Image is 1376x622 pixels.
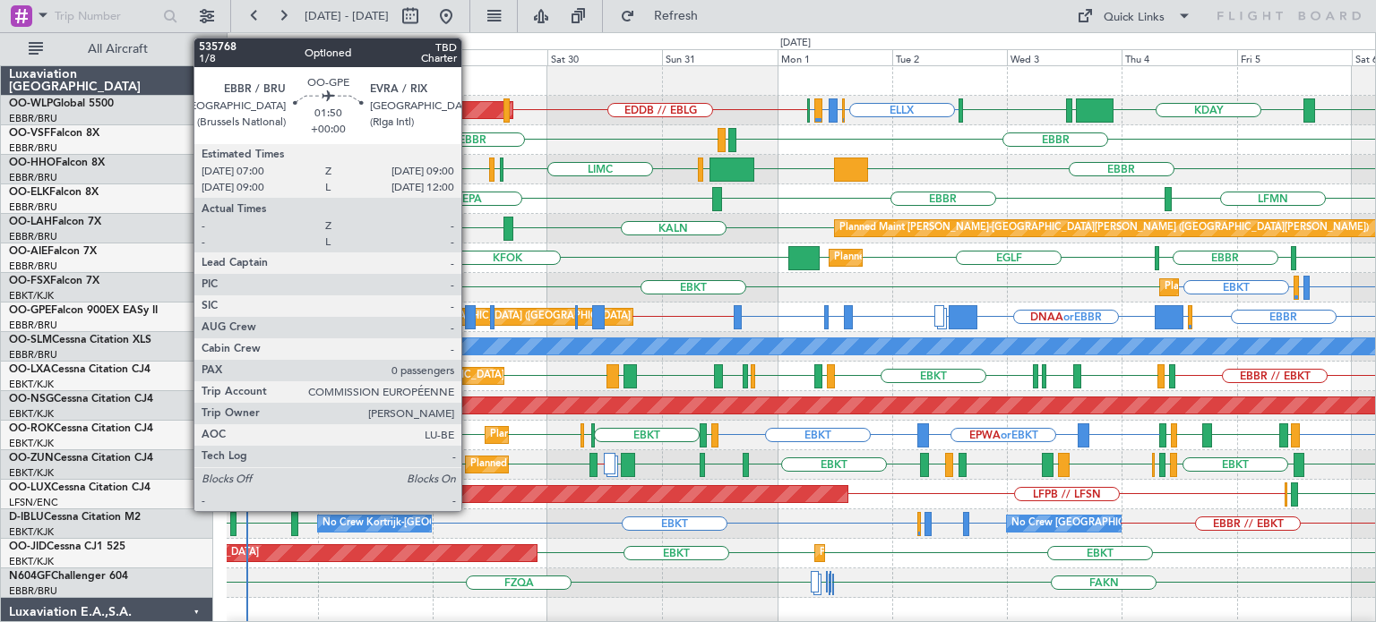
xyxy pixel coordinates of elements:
a: OO-WLPGlobal 5500 [9,98,114,109]
div: [DATE] [230,36,261,51]
a: OO-ROKCessna Citation CJ4 [9,423,153,434]
span: OO-FSX [9,276,50,286]
a: OO-GPEFalcon 900EX EASy II [9,305,158,316]
span: OO-GPE [9,305,51,316]
span: Refresh [639,10,714,22]
div: [DATE] [780,36,811,51]
a: EBBR/BRU [9,319,57,332]
div: Mon 1 [778,49,892,65]
a: OO-SLMCessna Citation XLS [9,335,151,345]
a: EBBR/BRU [9,200,57,214]
a: OO-FSXFalcon 7X [9,276,99,286]
a: OO-LUXCessna Citation CJ4 [9,482,150,493]
span: D-IBLU [9,512,44,523]
button: All Aircraft [20,35,194,64]
a: LFSN/ENC [9,496,58,509]
span: OO-ZUN [9,453,54,464]
span: OO-LXA [9,364,51,375]
a: EBBR/BRU [9,230,57,243]
a: OO-ZUNCessna Citation CJ4 [9,453,153,464]
a: EBKT/KJK [9,437,54,450]
a: EBKT/KJK [9,466,54,480]
div: Planned Maint Kortrijk-[GEOGRAPHIC_DATA] [296,362,504,389]
a: OO-AIEFalcon 7X [9,246,97,257]
a: D-IBLUCessna Citation M2 [9,512,141,523]
span: All Aircraft [47,43,189,55]
div: Planned Maint Kortrijk-[GEOGRAPHIC_DATA] [1165,274,1373,301]
a: EBKT/KJK [9,407,54,421]
span: OO-HHO [9,158,56,168]
button: Refresh [612,2,719,30]
a: OO-JIDCessna CJ1 525 [9,541,125,552]
a: EBKT/KJK [9,289,54,302]
div: No Crew [GEOGRAPHIC_DATA] ([GEOGRAPHIC_DATA] National) [92,303,392,330]
span: OO-JID [9,541,47,552]
a: N604GFChallenger 604 [9,571,128,582]
span: N604GF [9,571,51,582]
a: EBBR/BRU [9,348,57,362]
span: OO-LAH [9,217,52,227]
a: EBKT/KJK [9,525,54,539]
a: OO-NSGCessna Citation CJ4 [9,394,153,405]
a: EBKT/KJK [9,555,54,568]
div: Fri 5 [1237,49,1352,65]
div: Wed 3 [1007,49,1122,65]
span: OO-ROK [9,423,54,434]
div: Planned Maint [GEOGRAPHIC_DATA] ([GEOGRAPHIC_DATA]) [834,244,1116,271]
div: No Crew Kortrijk-[GEOGRAPHIC_DATA] [322,510,507,537]
a: EBBR/BRU [9,584,57,598]
span: OO-LUX [9,482,51,493]
div: Sat 30 [547,49,662,65]
div: No Crew [GEOGRAPHIC_DATA] ([GEOGRAPHIC_DATA] National) [1011,510,1311,537]
span: OO-NSG [9,394,54,405]
a: OO-ELKFalcon 8X [9,187,99,198]
a: OO-HHOFalcon 8X [9,158,105,168]
a: EBBR/BRU [9,171,57,184]
div: Planned Maint [GEOGRAPHIC_DATA] ([GEOGRAPHIC_DATA] National) [351,303,675,330]
a: EBKT/KJK [9,378,54,391]
div: Tue 2 [892,49,1007,65]
div: Thu 4 [1122,49,1236,65]
a: EBBR/BRU [9,141,57,155]
button: Quick Links [1068,2,1200,30]
a: EBBR/BRU [9,260,57,273]
span: [DATE] - [DATE] [305,8,389,24]
span: OO-SLM [9,335,52,345]
div: Thu 28 [318,49,433,65]
div: Sun 31 [662,49,777,65]
input: Trip Number [55,3,158,30]
div: Planned Maint Kortrijk-[GEOGRAPHIC_DATA] [820,540,1028,567]
div: Planned Maint [PERSON_NAME]-[GEOGRAPHIC_DATA][PERSON_NAME] ([GEOGRAPHIC_DATA][PERSON_NAME]) [839,215,1369,242]
a: EBBR/BRU [9,112,57,125]
div: Planned Maint Kortrijk-[GEOGRAPHIC_DATA] [490,422,699,448]
span: OO-WLP [9,98,53,109]
a: OO-VSFFalcon 8X [9,128,99,139]
a: OO-LXACessna Citation CJ4 [9,364,150,375]
span: OO-AIE [9,246,47,257]
span: OO-VSF [9,128,50,139]
span: OO-ELK [9,187,49,198]
div: Quick Links [1104,9,1165,27]
a: OO-LAHFalcon 7X [9,217,101,227]
div: Fri 29 [433,49,547,65]
div: Wed 27 [202,49,317,65]
div: Planned Maint Kortrijk-[GEOGRAPHIC_DATA] [470,451,679,478]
